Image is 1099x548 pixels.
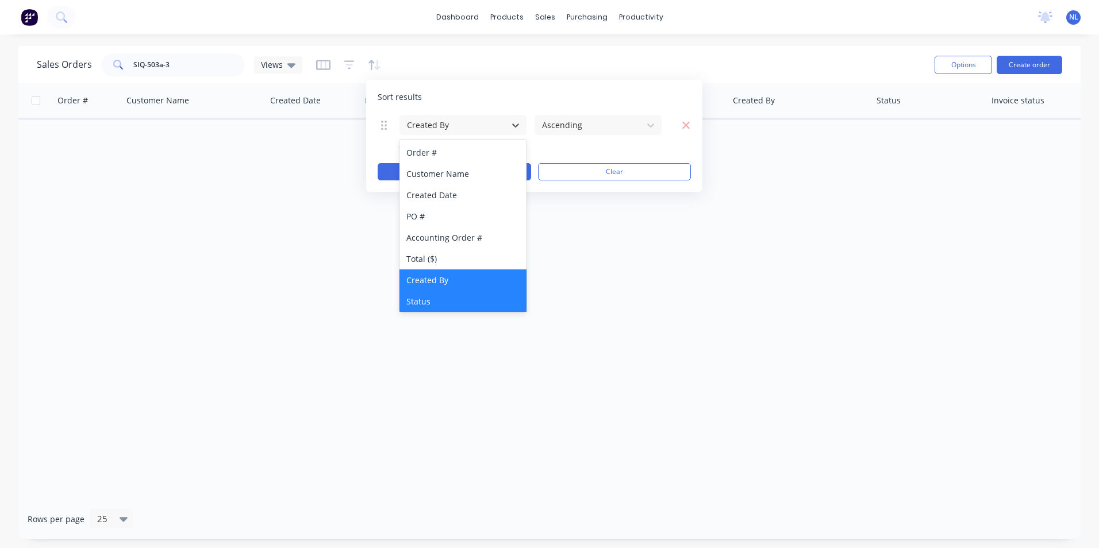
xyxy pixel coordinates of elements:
[399,227,527,248] div: Accounting Order #
[28,514,84,525] span: Rows per page
[431,9,485,26] a: dashboard
[126,95,189,106] div: Customer Name
[21,9,38,26] img: Factory
[399,184,527,206] div: Created Date
[399,248,527,269] div: Total ($)
[733,95,775,106] div: Created By
[877,95,901,106] div: Status
[399,269,527,291] div: Created By
[378,91,422,103] span: Sort results
[935,56,992,74] button: Options
[57,95,88,106] div: Order #
[613,9,669,26] div: productivity
[529,9,561,26] div: sales
[997,56,1062,74] button: Create order
[1069,12,1078,22] span: NL
[365,95,383,106] div: PO #
[485,9,529,26] div: products
[133,53,245,76] input: Search...
[37,59,92,70] h1: Sales Orders
[378,163,531,180] button: Apply
[261,59,283,71] span: Views
[399,291,527,312] div: Status
[399,142,527,163] div: Order #
[399,142,527,152] button: add
[538,163,691,180] button: Clear
[399,206,527,227] div: PO #
[399,163,527,184] div: Customer Name
[270,95,321,106] div: Created Date
[992,95,1044,106] div: Invoice status
[561,9,613,26] div: purchasing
